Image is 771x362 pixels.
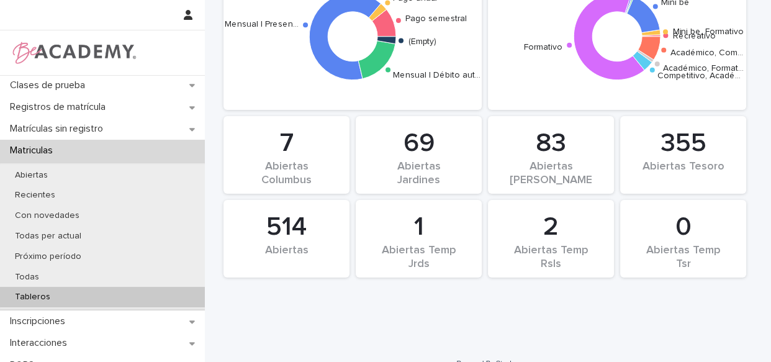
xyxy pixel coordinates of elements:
[377,160,461,186] div: Abiertas Jardines
[5,101,115,113] p: Registros de matrícula
[5,251,91,262] p: Próximo período
[377,128,461,159] div: 69
[5,210,89,221] p: Con novedades
[509,212,593,243] div: 2
[657,71,741,80] text: Competitivo, Acadé…
[377,244,461,270] div: Abiertas Temp Jrds
[245,244,328,270] div: Abiertas
[509,160,593,186] div: Abiertas [PERSON_NAME]
[408,38,437,47] text: (Empty)
[405,15,467,24] text: Pago semestral
[641,160,725,186] div: Abiertas Tesoro
[641,244,725,270] div: Abiertas Temp Tsr
[225,20,299,29] text: Mensual | Presen…
[394,71,481,80] text: Mensual | Débito aut…
[5,231,91,242] p: Todas per actual
[663,65,744,73] text: Académico, Format…
[5,170,58,181] p: Abiertas
[10,40,137,65] img: WPrjXfSUmiLcdUfaYY4Q
[673,28,744,37] text: Mini be, Formativo
[5,315,75,327] p: Inscripciones
[245,160,328,186] div: Abiertas Columbus
[523,43,562,52] text: Formativo
[5,190,65,201] p: Recientes
[245,212,328,243] div: 514
[509,128,593,159] div: 83
[5,337,77,349] p: Interacciones
[641,212,725,243] div: 0
[5,79,95,91] p: Clases de prueba
[5,145,63,156] p: Matriculas
[670,49,743,58] text: Académico, Com…
[509,244,593,270] div: Abiertas Temp Rsls
[5,292,60,302] p: Tableros
[673,32,716,41] text: Recreativo
[5,272,49,283] p: Todas
[245,128,328,159] div: 7
[641,128,725,159] div: 355
[377,212,461,243] div: 1
[5,123,113,135] p: Matrículas sin registro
